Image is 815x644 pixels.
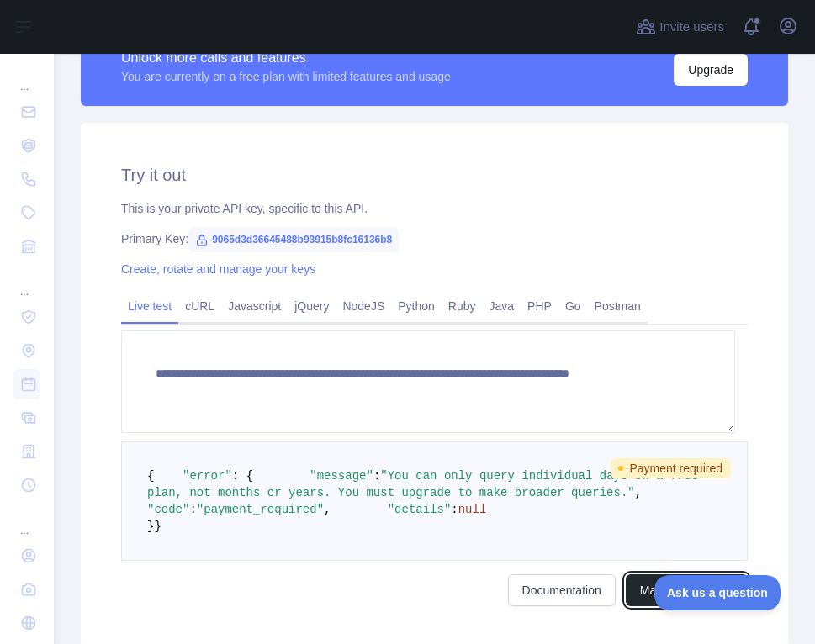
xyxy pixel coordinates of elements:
span: Invite users [659,18,724,37]
div: Primary Key: [121,230,748,247]
a: Documentation [508,574,616,606]
div: You are currently on a free plan with limited features and usage [121,68,451,85]
a: Create, rotate and manage your keys [121,262,315,276]
iframe: Toggle Customer Support [654,575,781,610]
span: null [458,503,487,516]
span: 9065d3d36645488b93915b8fc16136b8 [188,227,399,252]
div: Unlock more calls and features [121,48,451,68]
a: jQuery [288,293,336,319]
span: : [373,469,380,483]
div: ... [13,504,40,537]
button: Invite users [632,13,728,40]
span: Payment required [611,458,731,478]
span: { [147,469,154,483]
button: Upgrade [674,54,748,86]
a: NodeJS [336,293,391,319]
a: Ruby [442,293,483,319]
span: "message" [310,469,373,483]
span: } [154,520,161,533]
span: "code" [147,503,189,516]
span: , [635,486,642,499]
a: cURL [178,293,221,319]
h2: Try it out [121,163,748,187]
span: "payment_required" [197,503,324,516]
span: "details" [388,503,452,516]
span: : { [232,469,253,483]
span: : [189,503,196,516]
a: Live test [121,293,178,319]
span: } [147,520,154,533]
div: ... [13,265,40,298]
a: Javascript [221,293,288,319]
span: , [324,503,331,516]
span: "You can only query individual days on a free plan, not months or years. You must upgrade to make... [147,469,706,499]
span: : [451,503,458,516]
a: Postman [588,293,648,319]
button: Make test request [626,574,748,606]
a: PHP [521,293,558,319]
div: ... [13,60,40,93]
a: Go [558,293,588,319]
a: Java [483,293,521,319]
span: "error" [183,469,232,483]
div: This is your private API key, specific to this API. [121,200,748,217]
a: Python [391,293,442,319]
